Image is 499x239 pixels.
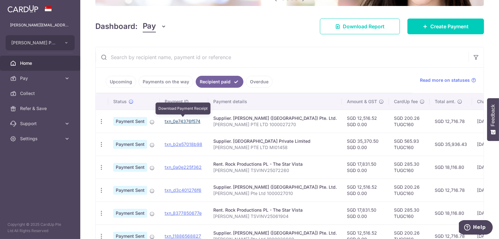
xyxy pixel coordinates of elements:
span: Download Report [343,23,385,30]
td: SGD 35,936.43 [430,133,472,156]
th: Payment details [208,93,342,110]
td: SGD 200.26 TUGC160 [389,110,430,133]
span: Refer & Save [20,105,61,112]
span: Collect [20,90,61,97]
td: SGD 12,716.78 [430,179,472,202]
span: Total amt. [435,98,455,105]
span: [PERSON_NAME] PTE. LTD. [11,40,58,46]
a: txn_0a0e225f362 [165,164,202,170]
span: Status [113,98,127,105]
span: Pay [143,20,156,32]
a: txn_b2e57018b98 [165,142,202,147]
span: Create Payment [430,23,469,30]
td: SGD 18,116.80 [430,202,472,225]
td: SGD 17,831.50 SGD 0.00 [342,202,389,225]
td: SGD 12,516.52 SGD 0.00 [342,179,389,202]
td: SGD 285.30 TUGC160 [389,202,430,225]
span: Read more on statuses [420,77,470,83]
a: Overdue [246,76,273,88]
h4: Dashboard: [95,21,138,32]
p: [PERSON_NAME][EMAIL_ADDRESS][DOMAIN_NAME] [10,22,70,28]
a: Read more on statuses [420,77,476,83]
span: Settings [20,136,61,142]
td: SGD 565.93 TUGC160 [389,133,430,156]
div: Rent. Rock Productions PL - The Star Vista [213,161,337,167]
input: Search by recipient name, payment id or reference [96,47,469,67]
span: Home [20,60,61,66]
div: Download Payment Receipt [156,103,210,114]
span: CardUp fee [394,98,418,105]
p: [PERSON_NAME] PTE LTD 1000027270 [213,121,337,128]
span: Pay [20,75,61,81]
a: Recipient paid [196,76,243,88]
span: Amount & GST [347,98,377,105]
div: Supplier. [PERSON_NAME] ([GEOGRAPHIC_DATA]) Pte. Ltd. [213,230,337,236]
td: SGD 12,716.78 [430,110,472,133]
a: txn_11886568827 [165,233,201,239]
td: SGD 18,116.80 [430,156,472,179]
a: Create Payment [407,19,484,34]
iframe: Opens a widget where you can find more information [459,220,493,236]
img: CardUp [8,5,38,13]
span: Payment Sent [113,186,147,195]
p: [PERSON_NAME] PTE LTD MI01458 [213,144,337,151]
p: [PERSON_NAME] TSVINV25072260 [213,167,337,174]
span: Payment Sent [113,209,147,218]
div: Supplier. [PERSON_NAME] ([GEOGRAPHIC_DATA]) Pte. Ltd. [213,184,337,190]
span: Feedback [490,104,496,126]
p: [PERSON_NAME] TSVINV25061904 [213,213,337,220]
span: Support [20,120,61,127]
div: Supplier. [PERSON_NAME] ([GEOGRAPHIC_DATA]) Pte. Ltd. [213,115,337,121]
div: Rent. Rock Productions PL - The Star Vista [213,207,337,213]
td: SGD 12,516.52 SGD 0.00 [342,110,389,133]
th: Payment ID [160,93,208,110]
span: Payment Sent [113,163,147,172]
td: SGD 285.30 TUGC160 [389,156,430,179]
a: txn_0e74376f574 [165,119,200,124]
td: SGD 17,831.50 SGD 0.00 [342,156,389,179]
span: Payment Sent [113,140,147,149]
div: Supplier. [GEOGRAPHIC_DATA] Private Limited [213,138,337,144]
span: Payment Sent [113,117,147,126]
a: Payments on the way [139,76,193,88]
a: txn_d3c401276f6 [165,187,201,193]
button: Pay [143,20,167,32]
td: SGD 35,370.50 SGD 0.00 [342,133,389,156]
p: [PERSON_NAME] Pte Ltd 1000027010 [213,190,337,197]
a: Download Report [320,19,400,34]
a: txn_8377850677e [165,210,202,216]
a: Upcoming [106,76,136,88]
td: SGD 200.26 TUGC160 [389,179,430,202]
button: Feedback - Show survey [487,98,499,141]
button: [PERSON_NAME] PTE. LTD. [6,35,75,50]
